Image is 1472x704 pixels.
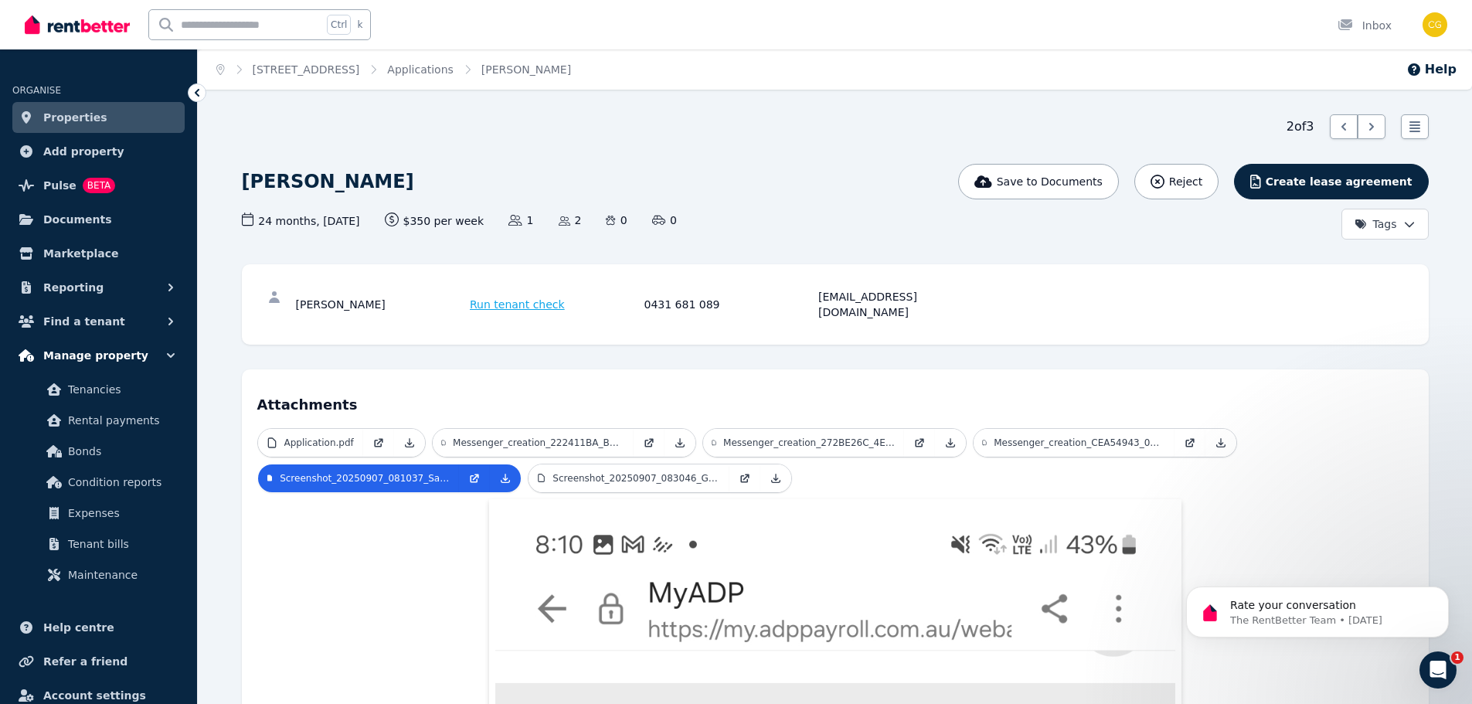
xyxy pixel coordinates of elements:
img: Profile image for Earl [165,25,196,56]
iframe: Intercom notifications message [1163,554,1472,662]
div: Send us a message [32,284,258,301]
span: Bonds [68,442,172,461]
a: Messenger_creation_CEA54943_0517_4FB7_8F4A_F9B57A5B2E85.jpeg [974,429,1175,457]
a: Open in new Tab [363,429,394,457]
span: Marketplace [43,244,118,263]
span: Help centre [43,618,114,637]
button: Help [206,482,309,544]
div: Inbox [1338,18,1392,33]
span: Find a tenant [43,312,125,331]
span: Ctrl [327,15,351,35]
a: Marketplace [12,238,185,269]
a: Download Attachment [490,464,521,492]
div: How much does it cost? [22,410,287,439]
span: Tenant bills [68,535,172,553]
p: Screenshot_20250907_081037_Samsung_i_nternet.jpg [280,472,449,485]
a: Open in new Tab [634,429,665,457]
p: Application.pdf [284,437,354,449]
div: I need help - Can I talk to someone? [22,468,287,496]
a: Messenger_creation_222411BA_BD12_4DF0_A655_B0517AB5B16A.jpeg [433,429,634,457]
a: Condition reports [19,467,178,498]
span: Messages [128,521,182,532]
span: Reject [1169,174,1202,189]
div: We'll be back online [DATE] [32,301,258,317]
span: Tags [1355,216,1397,232]
button: Reporting [12,272,185,303]
a: Help centre [12,612,185,643]
span: Home [34,521,69,532]
h4: Attachments [257,385,1413,416]
button: Reject [1134,164,1219,199]
a: Application.pdf [258,429,363,457]
button: Tags [1341,209,1429,240]
span: Pulse [43,176,76,195]
a: Open in new Tab [904,429,935,457]
span: 2 of 3 [1287,117,1314,136]
a: Documents [12,204,185,235]
img: Profile image for Jeremy [32,219,63,250]
span: 2 [559,213,582,228]
button: Help [1406,60,1457,79]
span: Tenancies [68,380,172,399]
img: RentBetter [25,13,130,36]
div: Recent message [32,196,277,212]
span: Search for help [32,352,125,369]
div: [EMAIL_ADDRESS][DOMAIN_NAME] [818,289,988,320]
a: Add property [12,136,185,167]
span: Maintenance [68,566,172,584]
span: Condition reports [68,473,172,491]
a: PulseBETA [12,170,185,201]
img: Profile image for Jeremy [195,25,226,56]
span: Rate your conversation [69,219,195,232]
div: Rental Payments - How They Work [32,388,259,404]
a: Messenger_creation_272BE26C_4E2B_456D_8D48_FEF935DD0041.jpeg [703,429,904,457]
span: ORGANISE [12,85,61,96]
span: Create lease agreement [1266,174,1413,189]
p: Messenger_creation_272BE26C_4E2B_456D_8D48_FEF935DD0041.jpeg [723,437,895,449]
p: Messenger_creation_CEA54943_0517_4FB7_8F4A_F9B57A5B2E85.jpeg [994,437,1165,449]
a: Download Attachment [665,429,695,457]
a: Properties [12,102,185,133]
span: Rental payments [68,411,172,430]
a: Download Attachment [394,429,425,457]
span: 0 [606,213,627,228]
div: • [DATE] [161,234,205,250]
p: Screenshot_20250907_083046_Gmail.jpg [552,472,719,485]
h1: [PERSON_NAME] [242,169,414,194]
span: 0 [652,213,677,228]
span: 1 [1451,651,1464,664]
a: Open in new Tab [459,464,490,492]
span: 24 months , [DATE] [242,213,360,229]
span: Reporting [43,278,104,297]
a: Expenses [19,498,178,529]
button: Manage property [12,340,185,371]
img: Chris George [1423,12,1447,37]
a: Download Attachment [935,429,966,457]
a: Download Attachment [760,464,791,492]
span: [PERSON_NAME] [481,62,571,77]
div: Lease Agreement [32,445,259,461]
span: Expenses [68,504,172,522]
nav: Breadcrumb [198,49,590,90]
button: Save to Documents [958,164,1119,199]
span: Help [245,521,270,532]
a: Bonds [19,436,178,467]
a: Open in new Tab [1175,429,1205,457]
p: Messenger_creation_222411BA_BD12_4DF0_A655_B0517AB5B16A.jpeg [453,437,624,449]
div: How much does it cost? [32,417,259,433]
a: Maintenance [19,559,178,590]
span: Add property [43,142,124,161]
div: Send us a messageWe'll be back online [DATE] [15,271,294,330]
div: Close [266,25,294,53]
a: Tenant bills [19,529,178,559]
button: Messages [103,482,206,544]
span: Run tenant check [470,297,565,312]
a: Rental payments [19,405,178,436]
img: Profile image for Rochelle [224,25,255,56]
a: Tenancies [19,374,178,405]
div: Profile image for JeremyRate your conversation[PERSON_NAME]•[DATE] [16,206,293,263]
